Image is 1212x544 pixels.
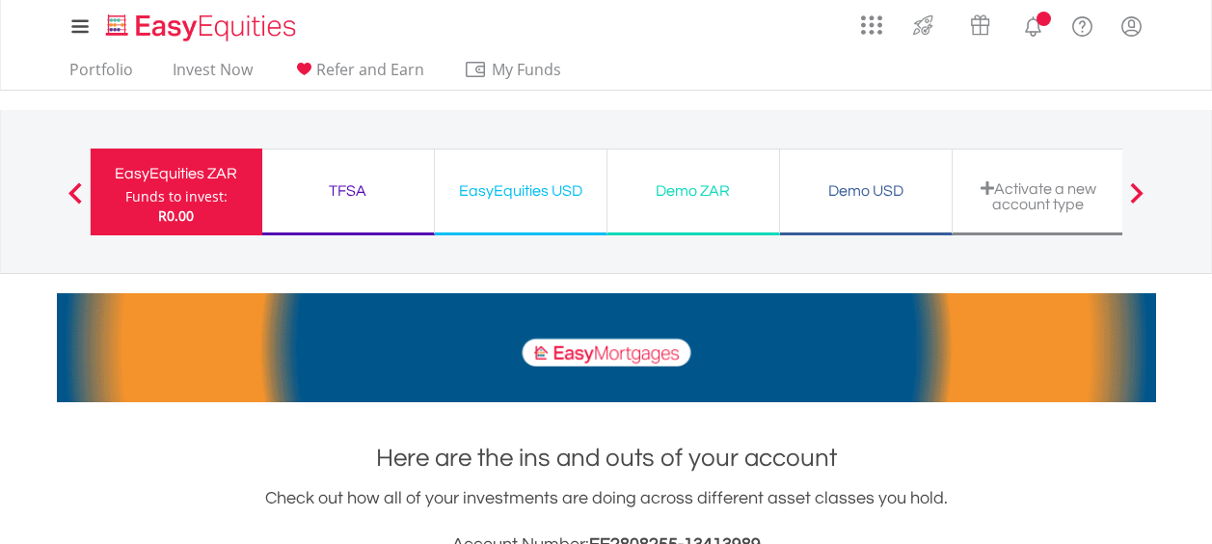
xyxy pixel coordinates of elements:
[907,10,939,41] img: thrive-v2.svg
[102,160,251,187] div: EasyEquities ZAR
[952,5,1009,41] a: Vouchers
[57,441,1156,476] h1: Here are the ins and outs of your account
[62,60,141,90] a: Portfolio
[57,293,1156,402] img: EasyMortage Promotion Banner
[165,60,260,90] a: Invest Now
[274,177,422,204] div: TFSA
[1058,5,1107,43] a: FAQ's and Support
[158,206,194,225] span: R0.00
[1009,5,1058,43] a: Notifications
[848,5,895,36] a: AppsGrid
[102,12,304,43] img: EasyEquities_Logo.png
[964,180,1113,212] div: Activate a new account type
[98,5,304,43] a: Home page
[619,177,768,204] div: Demo ZAR
[125,187,228,206] div: Funds to invest:
[964,10,996,41] img: vouchers-v2.svg
[446,177,595,204] div: EasyEquities USD
[1107,5,1156,47] a: My Profile
[792,177,940,204] div: Demo USD
[316,59,424,80] span: Refer and Earn
[284,60,432,90] a: Refer and Earn
[861,14,882,36] img: grid-menu-icon.svg
[464,57,590,82] span: My Funds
